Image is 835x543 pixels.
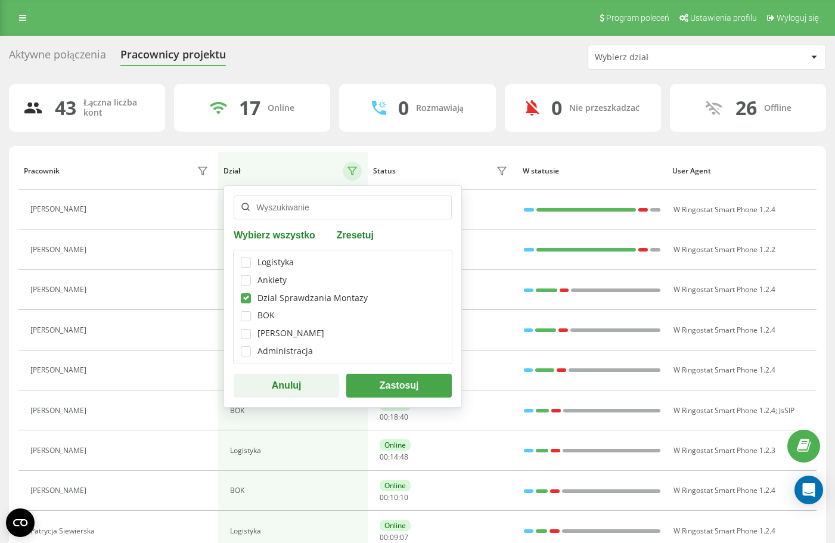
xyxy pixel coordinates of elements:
[55,97,76,119] div: 43
[30,527,98,535] div: Patrycja Siewierska
[523,167,661,175] div: W statusie
[24,167,60,175] div: Pracownik
[673,405,775,415] span: W Ringostat Smart Phone 1.2.4
[777,13,819,23] span: Wyloguj się
[690,13,757,23] span: Ustawienia profilu
[373,167,396,175] div: Status
[30,326,89,334] div: [PERSON_NAME]
[390,532,398,542] span: 09
[416,103,464,113] div: Rozmawiają
[400,532,408,542] span: 07
[673,284,775,294] span: W Ringostat Smart Phone 1.2.4
[30,286,89,294] div: [PERSON_NAME]
[83,98,151,118] div: Łączna liczba kont
[230,446,361,455] div: Logistyka
[764,103,791,113] div: Offline
[551,97,562,119] div: 0
[257,311,275,321] div: BOK
[234,196,452,219] input: Wyszukiwanie
[400,452,408,462] span: 48
[398,97,409,119] div: 0
[380,439,411,451] div: Online
[333,229,377,240] button: Zresetuj
[30,407,89,415] div: [PERSON_NAME]
[673,244,775,255] span: W Ringostat Smart Phone 1.2.2
[234,374,339,398] button: Anuluj
[30,486,89,495] div: [PERSON_NAME]
[673,365,775,375] span: W Ringostat Smart Phone 1.2.4
[735,97,757,119] div: 26
[779,405,794,415] span: JsSIP
[380,412,388,422] span: 00
[569,103,640,113] div: Nie przeszkadzać
[9,48,106,67] div: Aktywne połączenia
[239,97,260,119] div: 17
[257,293,368,303] div: Dzial Sprawdzania Montazy
[672,167,811,175] div: User Agent
[230,486,361,495] div: BOK
[268,103,294,113] div: Online
[380,494,408,502] div: : :
[380,520,411,531] div: Online
[400,412,408,422] span: 40
[6,508,35,537] button: Open CMP widget
[380,533,408,542] div: : :
[380,532,388,542] span: 00
[30,246,89,254] div: [PERSON_NAME]
[30,446,89,455] div: [PERSON_NAME]
[380,453,408,461] div: : :
[673,204,775,215] span: W Ringostat Smart Phone 1.2.4
[257,275,287,286] div: Ankiety
[346,374,452,398] button: Zastosuj
[390,452,398,462] span: 14
[390,412,398,422] span: 18
[595,52,737,63] div: Wybierz dział
[380,452,388,462] span: 00
[30,205,89,213] div: [PERSON_NAME]
[673,485,775,495] span: W Ringostat Smart Phone 1.2.4
[673,325,775,335] span: W Ringostat Smart Phone 1.2.4
[30,366,89,374] div: [PERSON_NAME]
[794,476,823,504] div: Open Intercom Messenger
[224,167,240,175] div: Dział
[673,445,775,455] span: W Ringostat Smart Phone 1.2.3
[390,492,398,502] span: 10
[257,257,294,268] div: Logistyka
[234,229,319,240] button: Wybierz wszystko
[380,480,411,491] div: Online
[380,492,388,502] span: 00
[230,527,361,535] div: Logistyka
[257,346,313,356] div: Administracja
[673,526,775,536] span: W Ringostat Smart Phone 1.2.4
[257,328,324,339] div: [PERSON_NAME]
[606,13,669,23] span: Program poleceń
[400,492,408,502] span: 10
[380,413,408,421] div: : :
[120,48,226,67] div: Pracownicy projektu
[230,407,361,415] div: BOK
